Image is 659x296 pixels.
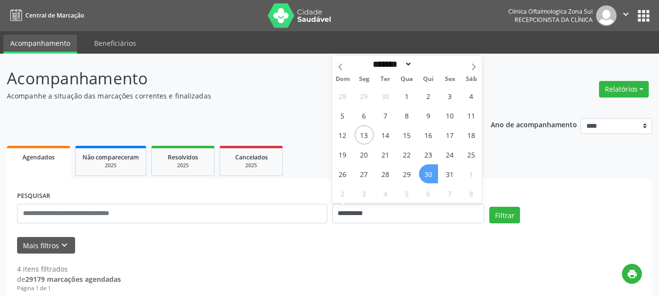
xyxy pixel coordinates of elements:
[462,125,481,144] span: Outubro 18, 2025
[398,125,417,144] span: Outubro 15, 2025
[462,86,481,105] span: Outubro 4, 2025
[370,59,413,69] select: Month
[489,207,520,223] button: Filtrar
[440,125,459,144] span: Outubro 17, 2025
[159,162,207,169] div: 2025
[440,184,459,203] span: Novembro 7, 2025
[419,86,438,105] span: Outubro 2, 2025
[87,35,143,52] a: Beneficiários
[168,153,198,161] span: Resolvidos
[17,264,121,274] div: 4 itens filtrados
[333,184,352,203] span: Novembro 2, 2025
[419,145,438,164] span: Outubro 23, 2025
[412,59,444,69] input: Year
[439,76,460,82] span: Sex
[235,153,268,161] span: Cancelados
[332,76,354,82] span: Dom
[355,106,374,125] span: Outubro 6, 2025
[355,125,374,144] span: Outubro 13, 2025
[7,66,459,91] p: Acompanhamento
[333,145,352,164] span: Outubro 19, 2025
[440,164,459,183] span: Outubro 31, 2025
[353,76,375,82] span: Seg
[376,86,395,105] span: Setembro 30, 2025
[620,9,631,20] i: 
[596,5,617,26] img: img
[440,106,459,125] span: Outubro 10, 2025
[227,162,276,169] div: 2025
[440,86,459,105] span: Outubro 3, 2025
[355,184,374,203] span: Novembro 3, 2025
[419,164,438,183] span: Outubro 30, 2025
[333,86,352,105] span: Setembro 28, 2025
[17,189,50,204] label: PESQUISAR
[17,274,121,284] div: de
[398,145,417,164] span: Outubro 22, 2025
[59,240,70,251] i: keyboard_arrow_down
[419,125,438,144] span: Outubro 16, 2025
[398,86,417,105] span: Outubro 1, 2025
[462,164,481,183] span: Novembro 1, 2025
[419,106,438,125] span: Outubro 9, 2025
[491,118,577,130] p: Ano de acompanhamento
[599,81,649,98] button: Relatórios
[627,269,638,279] i: print
[25,275,121,284] strong: 29179 marcações agendadas
[333,125,352,144] span: Outubro 12, 2025
[355,86,374,105] span: Setembro 29, 2025
[3,35,77,54] a: Acompanhamento
[515,16,593,24] span: Recepcionista da clínica
[17,284,121,293] div: Página 1 de 1
[333,106,352,125] span: Outubro 5, 2025
[333,164,352,183] span: Outubro 26, 2025
[376,184,395,203] span: Novembro 4, 2025
[22,153,55,161] span: Agendados
[355,145,374,164] span: Outubro 20, 2025
[419,184,438,203] span: Novembro 6, 2025
[418,76,439,82] span: Qui
[440,145,459,164] span: Outubro 24, 2025
[355,164,374,183] span: Outubro 27, 2025
[375,76,396,82] span: Ter
[460,76,482,82] span: Sáb
[82,162,139,169] div: 2025
[82,153,139,161] span: Não compareceram
[376,106,395,125] span: Outubro 7, 2025
[462,184,481,203] span: Novembro 8, 2025
[398,164,417,183] span: Outubro 29, 2025
[7,7,84,23] a: Central de Marcação
[635,7,652,24] button: apps
[7,91,459,101] p: Acompanhe a situação das marcações correntes e finalizadas
[617,5,635,26] button: 
[508,7,593,16] div: Clinica Oftalmologica Zona Sul
[25,11,84,20] span: Central de Marcação
[17,237,75,254] button: Mais filtroskeyboard_arrow_down
[398,184,417,203] span: Novembro 5, 2025
[376,125,395,144] span: Outubro 14, 2025
[396,76,418,82] span: Qua
[462,106,481,125] span: Outubro 11, 2025
[376,145,395,164] span: Outubro 21, 2025
[376,164,395,183] span: Outubro 28, 2025
[462,145,481,164] span: Outubro 25, 2025
[398,106,417,125] span: Outubro 8, 2025
[622,264,642,284] button: print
